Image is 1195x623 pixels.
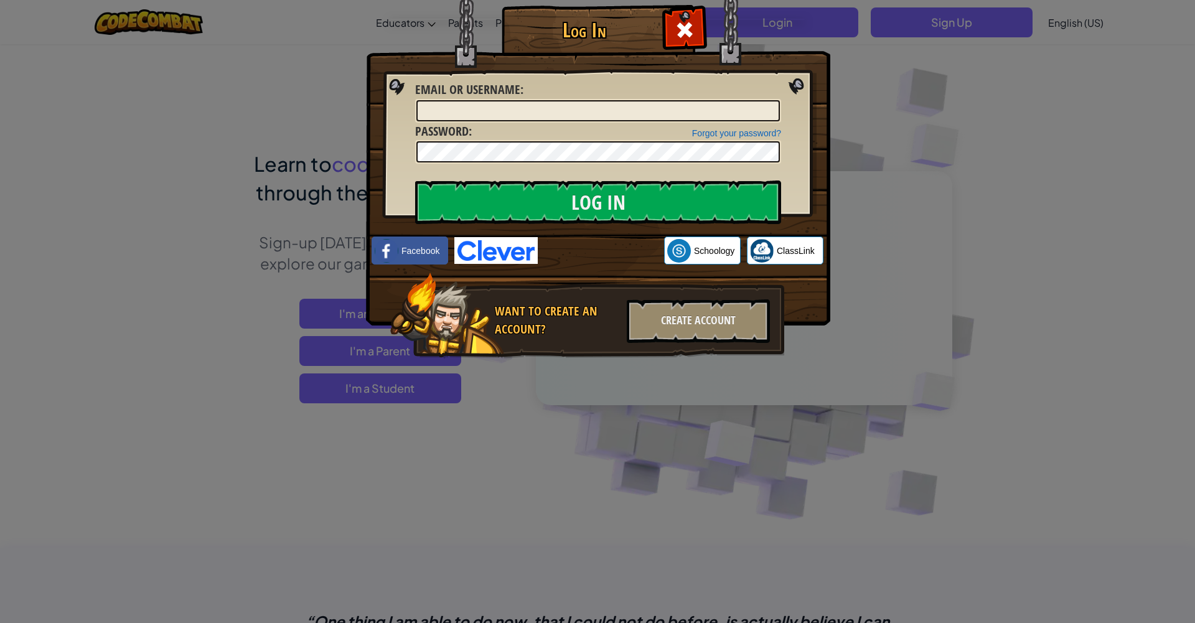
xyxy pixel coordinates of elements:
[692,128,781,138] a: Forgot your password?
[415,123,472,141] label: :
[694,245,734,257] span: Schoology
[505,19,663,41] h1: Log In
[538,237,664,265] iframe: Sign in with Google Button
[401,245,439,257] span: Facebook
[495,302,619,338] div: Want to create an account?
[777,245,815,257] span: ClassLink
[415,81,520,98] span: Email or Username
[667,239,691,263] img: schoology.png
[415,81,523,99] label: :
[415,180,781,224] input: Log In
[750,239,774,263] img: classlink-logo-small.png
[415,123,469,139] span: Password
[454,237,538,264] img: clever-logo-blue.png
[375,239,398,263] img: facebook_small.png
[627,299,770,343] div: Create Account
